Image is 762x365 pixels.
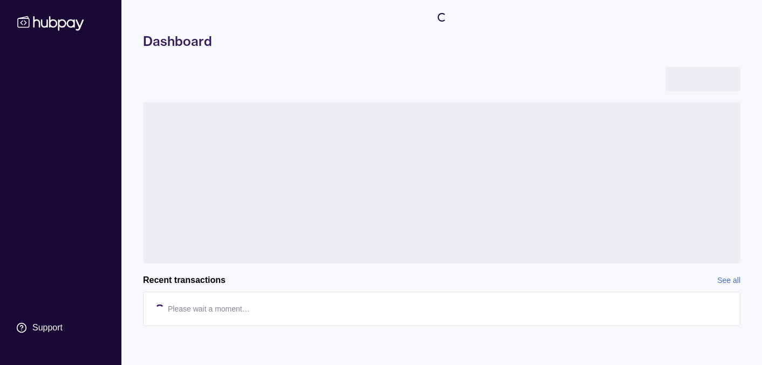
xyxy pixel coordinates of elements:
[717,274,740,286] a: See all
[168,303,250,315] p: Please wait a moment…
[11,316,111,339] a: Support
[32,322,63,334] div: Support
[143,274,226,286] h2: Recent transactions
[143,32,740,50] h1: Dashboard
